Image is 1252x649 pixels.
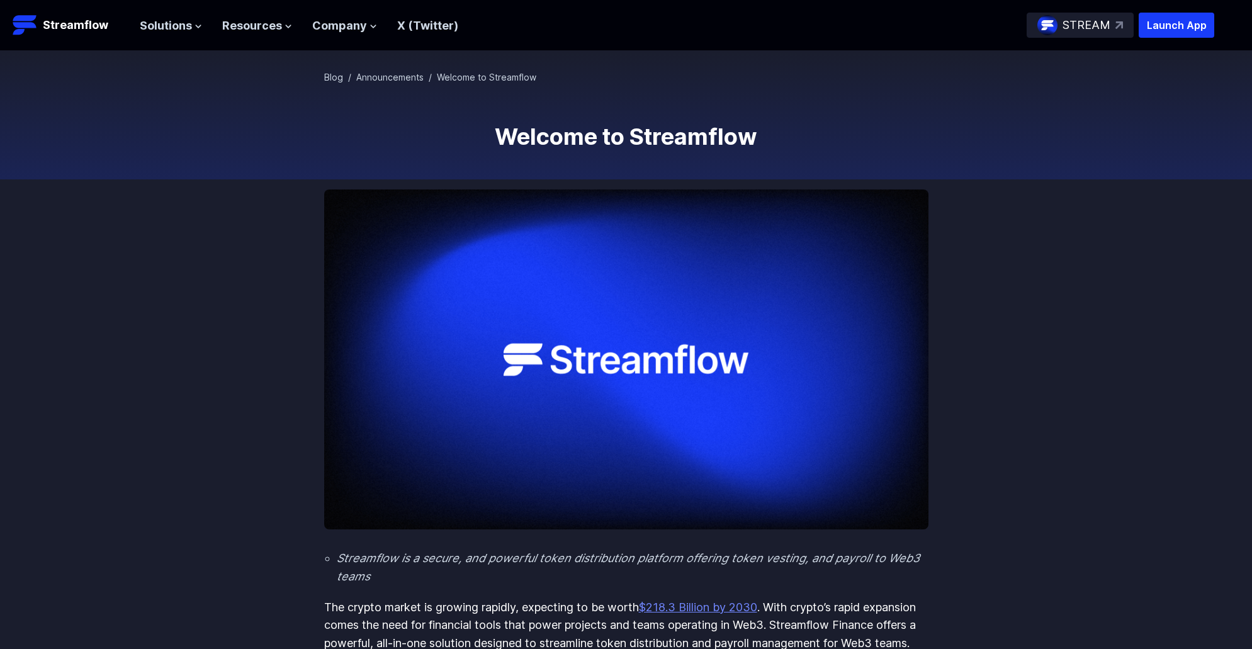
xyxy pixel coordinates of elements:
[1027,13,1134,38] a: STREAM
[348,72,351,82] span: /
[222,17,282,35] span: Resources
[397,19,458,32] a: X (Twitter)
[639,601,757,614] a: $218.3 Billion by 2030
[429,72,432,82] span: /
[140,17,202,35] button: Solutions
[312,17,367,35] span: Company
[337,551,920,583] em: Streamflow is a secure, and powerful token distribution platform offering token vesting, and payr...
[356,72,424,82] a: Announcements
[140,17,192,35] span: Solutions
[1063,16,1110,35] p: STREAM
[437,72,536,82] span: Welcome to Streamflow
[13,13,127,38] a: Streamflow
[312,17,377,35] button: Company
[1139,13,1214,38] button: Launch App
[43,16,108,34] p: Streamflow
[324,72,343,82] a: Blog
[324,124,928,149] h1: Welcome to Streamflow
[13,13,38,38] img: Streamflow Logo
[222,17,292,35] button: Resources
[1037,15,1057,35] img: streamflow-logo-circle.png
[1115,21,1123,29] img: top-right-arrow.svg
[324,189,928,529] img: Welcome to Streamflow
